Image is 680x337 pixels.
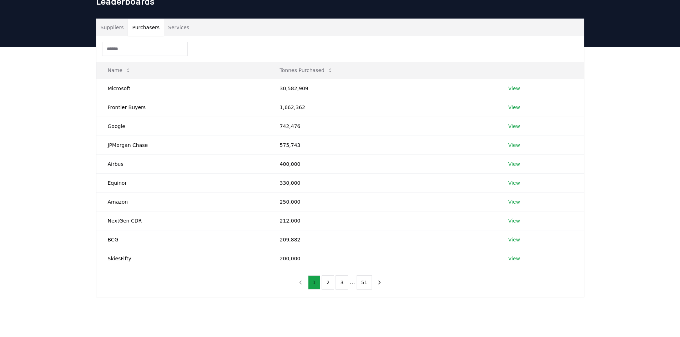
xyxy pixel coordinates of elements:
td: 575,743 [268,136,497,154]
td: Microsoft [96,79,268,98]
button: 3 [336,275,348,290]
td: NextGen CDR [96,211,268,230]
td: 250,000 [268,192,497,211]
td: 30,582,909 [268,79,497,98]
a: View [508,123,520,130]
button: Tonnes Purchased [274,63,339,77]
td: Google [96,117,268,136]
td: JPMorgan Chase [96,136,268,154]
td: Frontier Buyers [96,98,268,117]
td: Amazon [96,192,268,211]
button: 2 [322,275,334,290]
td: Equinor [96,173,268,192]
td: 1,662,362 [268,98,497,117]
button: 51 [357,275,372,290]
button: next page [373,275,386,290]
td: 742,476 [268,117,497,136]
button: Purchasers [128,19,164,36]
a: View [508,217,520,224]
button: Suppliers [96,19,128,36]
a: View [508,236,520,243]
a: View [508,179,520,187]
a: View [508,142,520,149]
li: ... [349,278,355,287]
a: View [508,85,520,92]
a: View [508,255,520,262]
a: View [508,104,520,111]
td: SkiesFifty [96,249,268,268]
td: BCG [96,230,268,249]
td: Airbus [96,154,268,173]
a: View [508,160,520,168]
button: 1 [308,275,321,290]
td: 200,000 [268,249,497,268]
td: 209,882 [268,230,497,249]
a: View [508,198,520,205]
td: 330,000 [268,173,497,192]
td: 400,000 [268,154,497,173]
button: Name [102,63,137,77]
td: 212,000 [268,211,497,230]
button: Services [164,19,193,36]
